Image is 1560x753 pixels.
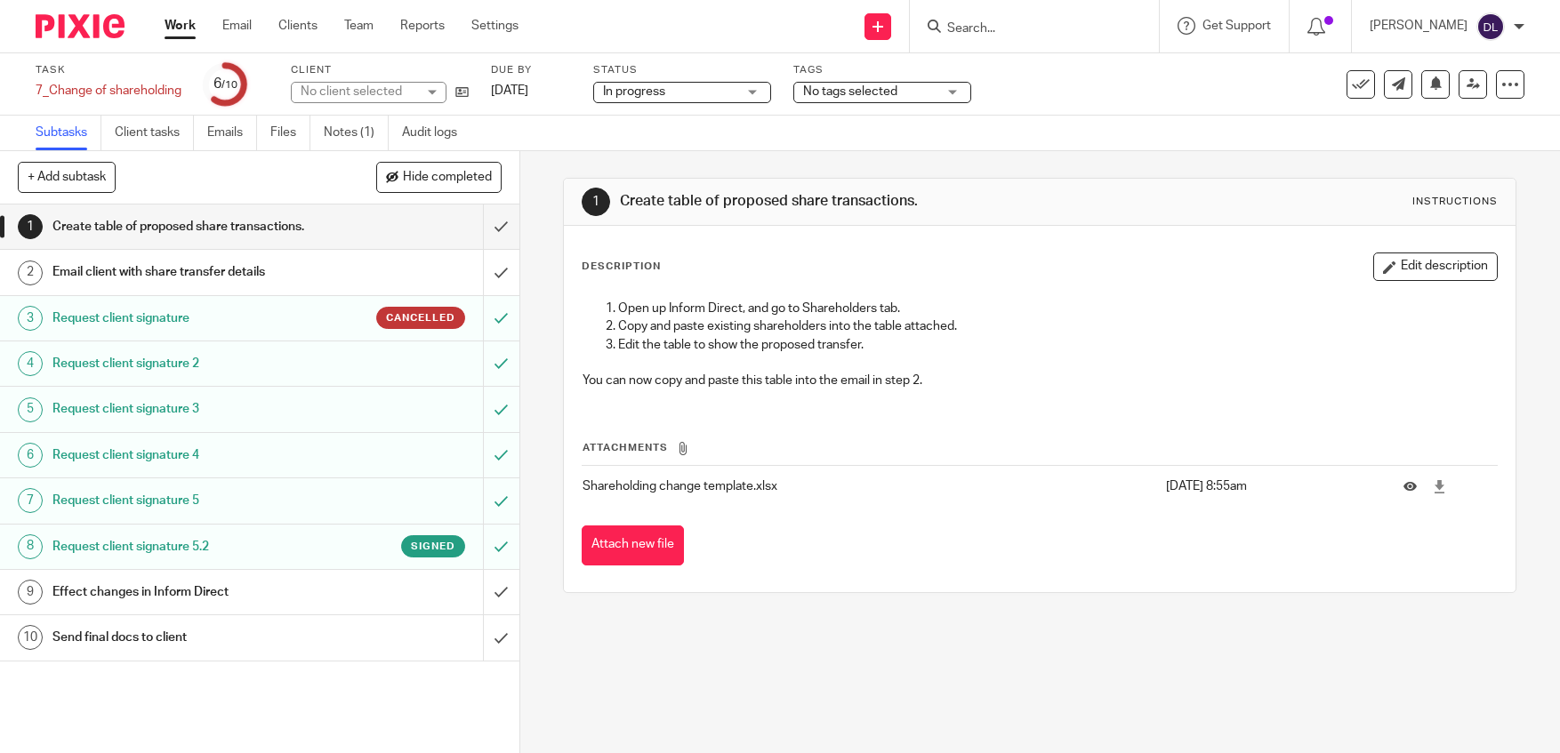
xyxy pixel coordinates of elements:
[400,17,445,35] a: Reports
[52,259,327,285] h1: Email client with share transfer details
[18,534,43,559] div: 8
[52,624,327,651] h1: Send final docs to client
[583,372,1497,389] p: You can now copy and paste this table into the email in step 2.
[1433,477,1446,495] a: Download
[18,306,43,331] div: 3
[582,525,684,565] button: Attach new file
[52,487,327,514] h1: Request client signature 5
[376,162,502,192] button: Hide completed
[52,396,327,422] h1: Request client signature 3
[18,443,43,468] div: 6
[36,116,101,150] a: Subtasks
[291,63,469,77] label: Client
[52,213,327,240] h1: Create table of proposed share transactions.
[36,14,125,38] img: Pixie
[618,300,1497,317] p: Open up Inform Direct, and go to Shareholders tab.
[18,162,116,192] button: + Add subtask
[270,116,310,150] a: Files
[344,17,374,35] a: Team
[583,443,668,453] span: Attachments
[803,85,897,98] span: No tags selected
[18,488,43,513] div: 7
[403,171,492,185] span: Hide completed
[386,310,455,325] span: Cancelled
[18,260,43,285] div: 2
[491,84,528,97] span: [DATE]
[620,192,1078,211] h1: Create table of proposed share transactions.
[1373,252,1498,281] button: Edit description
[471,17,519,35] a: Settings
[945,21,1106,37] input: Search
[52,305,327,332] h1: Request client signature
[207,116,257,150] a: Emails
[582,188,610,216] div: 1
[1476,12,1505,41] img: svg%3E
[618,336,1497,354] p: Edit the table to show the proposed transfer.
[324,116,389,150] a: Notes (1)
[165,17,196,35] a: Work
[115,116,194,150] a: Client tasks
[793,63,971,77] label: Tags
[222,17,252,35] a: Email
[36,82,181,100] div: 7_Change of shareholding
[18,351,43,376] div: 4
[52,442,327,469] h1: Request client signature 4
[618,317,1497,335] p: Copy and paste existing shareholders into the table attached.
[402,116,470,150] a: Audit logs
[18,580,43,605] div: 9
[593,63,771,77] label: Status
[582,260,661,274] p: Description
[18,397,43,422] div: 5
[491,63,571,77] label: Due by
[1370,17,1468,35] p: [PERSON_NAME]
[36,63,181,77] label: Task
[411,539,455,554] span: Signed
[213,74,237,94] div: 6
[18,625,43,650] div: 10
[1412,195,1498,209] div: Instructions
[603,85,665,98] span: In progress
[1166,477,1377,495] p: [DATE] 8:55am
[221,80,237,90] small: /10
[52,533,327,560] h1: Request client signature 5.2
[52,350,327,377] h1: Request client signature 2
[301,83,416,100] div: No client selected
[52,579,327,605] h1: Effect changes in Inform Direct
[1202,20,1271,32] span: Get Support
[18,214,43,239] div: 1
[278,17,318,35] a: Clients
[583,477,1155,495] p: Shareholding change template.xlsx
